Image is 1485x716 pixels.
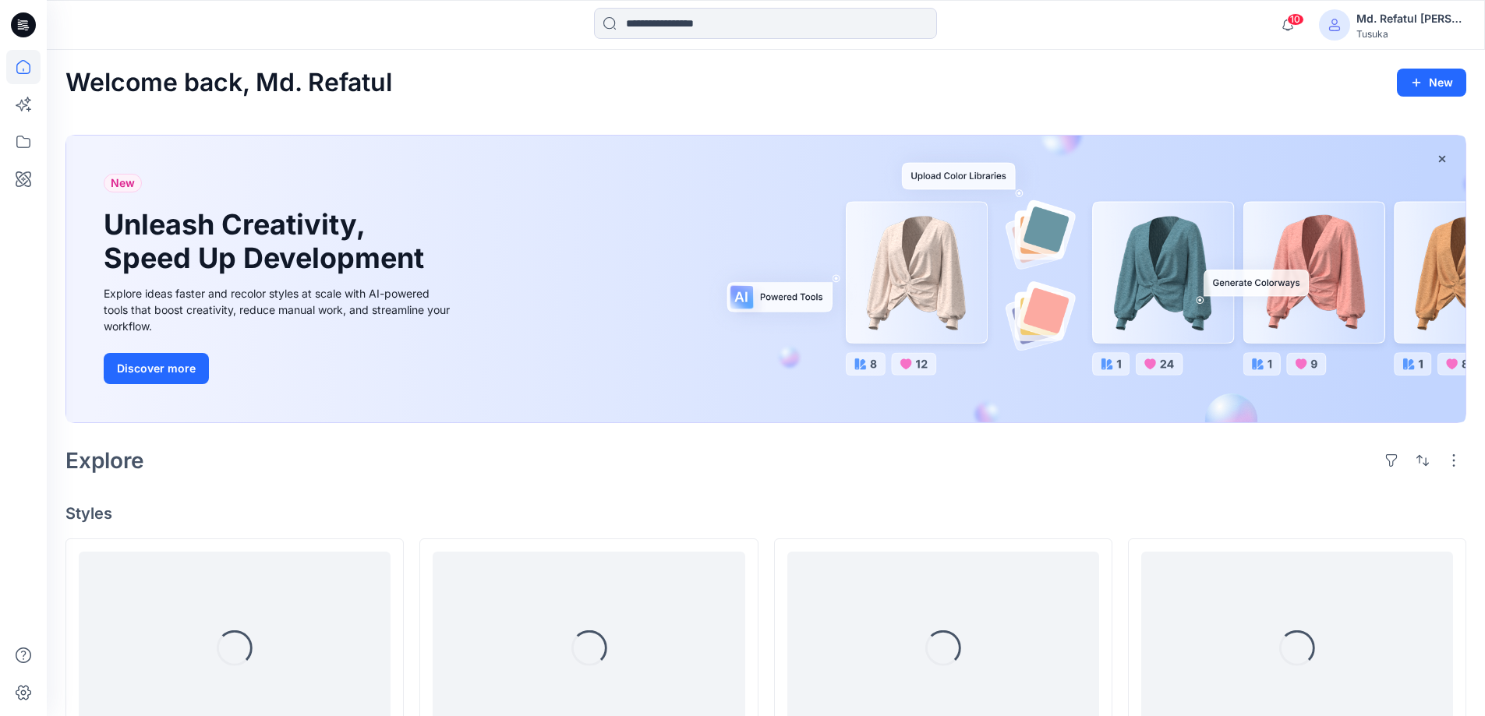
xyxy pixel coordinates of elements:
button: Discover more [104,353,209,384]
span: 10 [1287,13,1304,26]
h2: Welcome back, Md. Refatul [65,69,392,97]
h2: Explore [65,448,144,473]
a: Discover more [104,353,454,384]
div: Explore ideas faster and recolor styles at scale with AI-powered tools that boost creativity, red... [104,285,454,334]
button: New [1397,69,1466,97]
span: New [111,174,135,192]
h1: Unleash Creativity, Speed Up Development [104,208,431,275]
div: Md. Refatul [PERSON_NAME] [1356,9,1466,28]
h4: Styles [65,504,1466,523]
svg: avatar [1328,19,1341,31]
div: Tusuka [1356,28,1466,40]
